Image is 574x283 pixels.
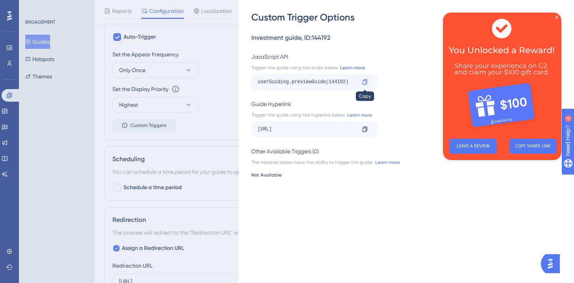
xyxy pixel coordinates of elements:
[251,147,557,156] div: Other Available Triggers (0)
[251,172,557,178] div: Not Available
[251,33,557,43] div: Investment guide , ID: 144192
[112,3,115,6] div: Close Preview
[338,65,365,71] a: Learn more
[251,52,557,61] div: JavaScript API
[251,112,557,118] div: Trigger the guide using the hyperlink below.
[374,159,400,166] a: Learn more
[6,126,54,141] button: LEAVE A REVIEW
[346,112,372,118] a: Learn more
[258,123,355,136] div: [URL]
[66,126,114,141] button: COPY SHARE LINK
[19,2,49,11] span: Need Help?
[251,99,557,109] div: Guide Hyperlink
[258,76,355,88] div: userGuiding.previewGuide(144192)
[55,4,57,10] div: 4
[251,11,563,24] div: Custom Trigger Options
[541,252,565,276] iframe: UserGuiding AI Assistant Launcher
[251,65,557,71] div: Trigger the guide using the script below.
[251,159,557,166] div: The material below have the ability to trigger this guide.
